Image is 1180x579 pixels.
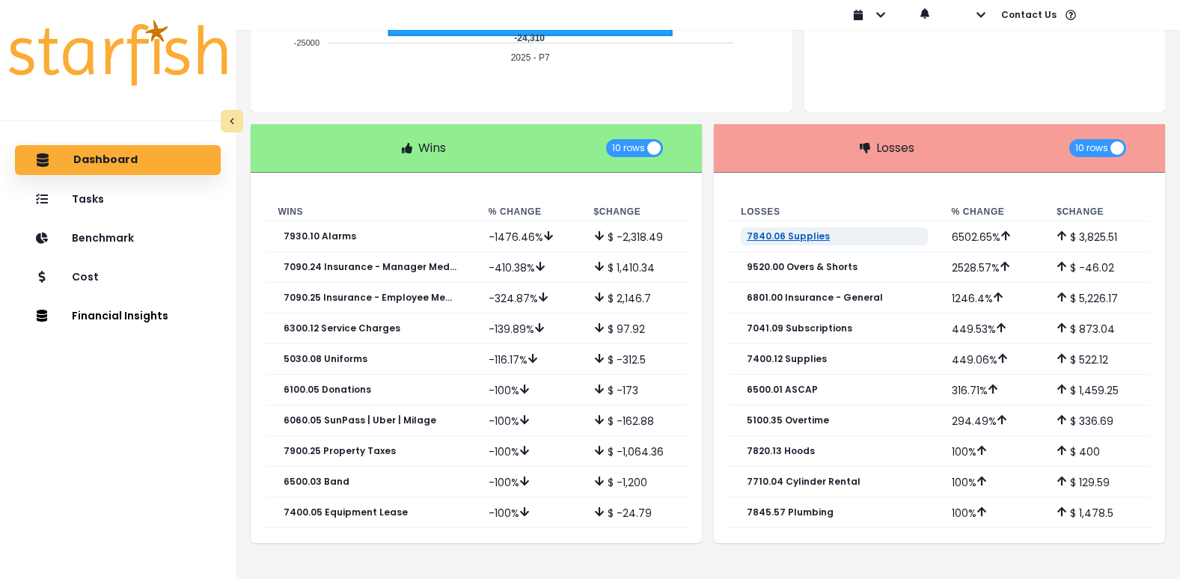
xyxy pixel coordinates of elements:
td: $ 522.12 [1045,344,1150,375]
button: Dashboard [15,145,221,175]
td: -139.89 % [477,313,582,344]
td: $ -312.5 [582,344,688,375]
p: 7400.05 Equipment Lease [284,507,408,518]
button: Cost [15,262,221,292]
p: 5100.35 Overtime [747,415,829,426]
th: Wins [266,203,476,221]
td: $ 1,459.25 [1045,375,1150,405]
td: $ -46.02 [1045,252,1150,283]
p: 7845.57 Plumbing [747,507,834,518]
td: $ -173 [582,375,688,405]
td: $ 97.92 [582,313,688,344]
span: 10 rows [1075,139,1108,157]
td: 449.53 % [940,313,1045,344]
p: 6060.05 SunPass | Uber | Milage [284,415,436,426]
td: -1476.46 % [477,221,582,252]
th: Losses [729,203,939,221]
span: 10 rows [612,139,645,157]
td: -100 % [477,436,582,467]
p: 7710.04 Cylinder Rental [747,477,860,487]
p: 7041.09 Subscriptions [747,323,852,334]
button: Tasks [15,184,221,214]
td: $ -162.88 [582,405,688,436]
td: 2528.57 % [940,252,1045,283]
tspan: -25000 [294,38,320,47]
p: 6801.00 Insurance - General [747,292,883,303]
td: -100 % [477,467,582,497]
p: 6500.01 ASCAP [747,385,818,395]
th: $ Change [1045,203,1150,221]
p: 7930.10 Alarms [284,231,356,242]
td: $ 1,478.5 [1045,497,1150,528]
td: $ 336.69 [1045,405,1150,436]
button: Financial Insights [15,301,221,331]
p: 6100.05 Donations [284,385,371,395]
td: $ 873.04 [1045,313,1150,344]
td: $ -1,064.36 [582,436,688,467]
td: 100 % [940,436,1045,467]
td: 100 % [940,497,1045,528]
td: -100 % [477,405,582,436]
p: 7840.06 Supplies [747,231,830,242]
td: 449.06 % [940,344,1045,375]
th: % Change [477,203,582,221]
p: Losses [876,139,914,157]
p: Wins [418,139,446,157]
p: 6500.03 Band [284,477,349,487]
p: 7820.13 Hoods [747,446,815,456]
p: 7400.12 Supplies [747,354,827,364]
th: $ Change [582,203,688,221]
p: 5030.08 Uniforms [284,354,367,364]
td: -116.17 % [477,344,582,375]
p: Dashboard [73,153,138,167]
td: $ -1,200 [582,467,688,497]
th: % Change [940,203,1045,221]
p: Cost [72,271,99,284]
td: -324.87 % [477,283,582,313]
td: -100 % [477,375,582,405]
td: $ -2,318.49 [582,221,688,252]
td: 294.49 % [940,405,1045,436]
td: 1246.4 % [940,283,1045,313]
td: $ 129.59 [1045,467,1150,497]
td: 100 % [940,467,1045,497]
p: 7090.24 Insurance - Manager Medical [284,262,458,272]
p: 7900.25 Property Taxes [284,446,396,456]
p: Tasks [72,193,104,206]
td: 6502.65 % [940,221,1045,252]
td: $ 5,226.17 [1045,283,1150,313]
td: 316.71 % [940,375,1045,405]
td: $ 1,410.34 [582,252,688,283]
p: Benchmark [72,232,134,245]
td: -100 % [477,497,582,528]
p: 7090.25 Insurance - Employee Medical [284,292,458,303]
td: $ 2,146.7 [582,283,688,313]
button: Benchmark [15,223,221,253]
td: -410.38 % [477,252,582,283]
tspan: 2025 - P7 [511,53,550,64]
td: $ 3,825.51 [1045,221,1150,252]
td: $ 400 [1045,436,1150,467]
p: 9520.00 Overs & Shorts [747,262,858,272]
p: 6300.12 Service Charges [284,323,400,334]
td: $ -24.79 [582,497,688,528]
